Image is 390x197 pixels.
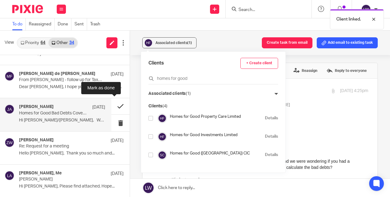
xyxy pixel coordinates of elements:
[155,41,192,45] span: Associated clients
[265,134,278,139] a: Details
[265,115,278,121] a: Details
[19,138,54,143] h4: [PERSON_NAME]
[148,103,167,110] p: Clients
[361,4,371,14] img: svg%3E
[48,38,77,48] a: Other34
[158,132,167,141] img: svg%3E
[317,37,378,48] button: Add email to existing task
[162,104,167,108] span: (4)
[148,76,278,82] input: Click to search...
[292,66,319,75] label: Reassign
[12,18,26,30] a: To do
[19,144,103,149] p: Re: Request for a meeting
[23,106,40,110] a: LinkedIn
[336,16,361,22] p: Client linked.
[69,41,74,45] div: 34
[19,104,54,110] h4: [PERSON_NAME]
[5,39,14,46] span: View
[19,77,103,83] p: From [PERSON_NAME] - follow up for Tax Return HMRC
[340,88,368,94] p: [DATE] 4:25pm
[5,171,14,180] img: svg%3E
[92,104,105,110] p: [DATE]
[111,138,124,144] p: [DATE]
[5,138,14,147] img: svg%3E
[19,177,103,182] p: [PERSON_NAME]
[325,66,368,75] label: Reply to everyone
[265,152,278,158] a: Details
[170,114,262,120] h4: Homes for Good Property Care Limited
[144,38,153,47] img: svg%3E
[90,18,103,30] a: Trash
[142,37,197,48] button: Associated clients(1)
[19,84,124,90] p: Dear [PERSON_NAME], I hope you're well. I am [PERSON_NAME],...
[38,100,76,104] a: 2024 Impact Report
[19,184,124,189] p: Hi [PERSON_NAME], Please find attached. Hope...
[19,171,62,176] h4: [PERSON_NAME], Me
[19,71,95,76] h4: [PERSON_NAME] de [PERSON_NAME]
[19,118,105,123] p: Hi [PERSON_NAME]/[PERSON_NAME], We are checking the...
[29,18,55,30] a: Reassigned
[19,111,88,116] p: Homes for Good Bad Debts Covenant
[12,5,43,13] img: Pixie
[111,171,124,177] p: [DATE]
[148,91,191,97] p: Associated clients
[170,132,262,138] h4: Homes for Good Investments Limited
[170,151,262,156] h4: Homes for Good ([GEOGRAPHIC_DATA]) CIC
[5,93,38,98] a: [DOMAIN_NAME]
[262,37,312,48] button: Create task from email
[158,151,167,160] img: svg%3E
[240,58,278,69] a: + Create client
[186,91,191,96] span: (1)
[5,104,14,114] img: svg%3E
[5,71,14,81] img: svg%3E
[17,38,48,48] a: Priority64
[187,41,192,45] span: (1)
[58,18,71,30] a: Done
[158,114,167,123] img: svg%3E
[4,87,107,92] a: [PERSON_NAME][EMAIL_ADDRESS][DOMAIN_NAME]
[19,151,124,156] p: Hello [PERSON_NAME], Thank you so much and...
[75,18,87,30] a: Sent
[111,71,124,77] p: [DATE]
[40,41,45,45] div: 64
[5,81,30,86] span: 07411376806
[148,60,164,67] span: Clients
